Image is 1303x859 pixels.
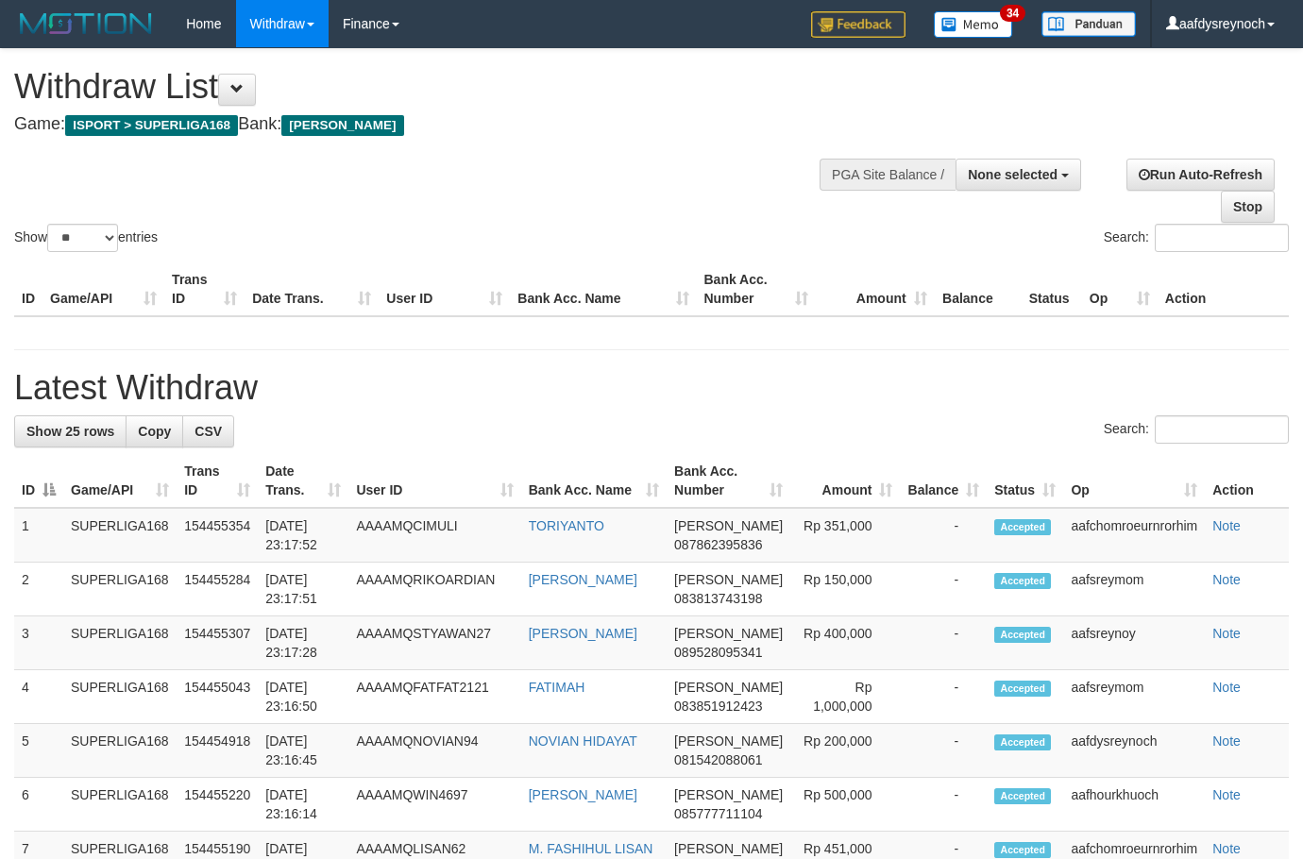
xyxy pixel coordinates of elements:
[63,724,177,778] td: SUPERLIGA168
[177,670,258,724] td: 154455043
[348,778,520,832] td: AAAAMQWIN4697
[1063,616,1205,670] td: aafsreynoy
[529,733,637,749] a: NOVIAN HIDAYAT
[1063,454,1205,508] th: Op: activate to sort column ascending
[1155,415,1289,444] input: Search:
[258,563,348,616] td: [DATE] 23:17:51
[790,508,900,563] td: Rp 351,000
[258,724,348,778] td: [DATE] 23:16:45
[994,627,1051,643] span: Accepted
[935,262,1022,316] th: Balance
[790,454,900,508] th: Amount: activate to sort column ascending
[994,519,1051,535] span: Accepted
[900,454,987,508] th: Balance: activate to sort column ascending
[258,670,348,724] td: [DATE] 23:16:50
[510,262,696,316] th: Bank Acc. Name
[63,778,177,832] td: SUPERLIGA168
[47,224,118,252] select: Showentries
[674,537,762,552] span: Copy 087862395836 to clipboard
[63,616,177,670] td: SUPERLIGA168
[258,508,348,563] td: [DATE] 23:17:52
[674,572,783,587] span: [PERSON_NAME]
[379,262,510,316] th: User ID
[348,563,520,616] td: AAAAMQRIKOARDIAN
[674,645,762,660] span: Copy 089528095341 to clipboard
[1063,778,1205,832] td: aafhourkhuoch
[177,454,258,508] th: Trans ID: activate to sort column ascending
[1104,224,1289,252] label: Search:
[1155,224,1289,252] input: Search:
[348,724,520,778] td: AAAAMQNOVIAN94
[1041,11,1136,37] img: panduan.png
[348,616,520,670] td: AAAAMQSTYAWAN27
[900,563,987,616] td: -
[65,115,238,136] span: ISPORT > SUPERLIGA168
[281,115,403,136] span: [PERSON_NAME]
[1212,518,1241,533] a: Note
[529,518,604,533] a: TORIYANTO
[674,591,762,606] span: Copy 083813743198 to clipboard
[790,778,900,832] td: Rp 500,000
[934,11,1013,38] img: Button%20Memo.svg
[994,788,1051,804] span: Accepted
[674,752,762,767] span: Copy 081542088061 to clipboard
[1022,262,1082,316] th: Status
[26,424,114,439] span: Show 25 rows
[529,680,585,695] a: FATIMAH
[14,454,63,508] th: ID: activate to sort column descending
[63,563,177,616] td: SUPERLIGA168
[529,626,637,641] a: [PERSON_NAME]
[14,778,63,832] td: 6
[42,262,164,316] th: Game/API
[674,626,783,641] span: [PERSON_NAME]
[177,508,258,563] td: 154455354
[1126,159,1275,191] a: Run Auto-Refresh
[258,778,348,832] td: [DATE] 23:16:14
[994,734,1051,750] span: Accepted
[987,454,1063,508] th: Status: activate to sort column ascending
[521,454,667,508] th: Bank Acc. Name: activate to sort column ascending
[14,616,63,670] td: 3
[790,670,900,724] td: Rp 1,000,000
[994,573,1051,589] span: Accepted
[697,262,816,316] th: Bank Acc. Number
[900,724,987,778] td: -
[126,415,183,447] a: Copy
[674,699,762,714] span: Copy 083851912423 to clipboard
[900,616,987,670] td: -
[138,424,171,439] span: Copy
[956,159,1081,191] button: None selected
[14,68,850,106] h1: Withdraw List
[177,724,258,778] td: 154454918
[1212,841,1241,856] a: Note
[1063,563,1205,616] td: aafsreymom
[63,508,177,563] td: SUPERLIGA168
[790,616,900,670] td: Rp 400,000
[1221,191,1275,223] a: Stop
[529,787,637,802] a: [PERSON_NAME]
[258,454,348,508] th: Date Trans.: activate to sort column ascending
[1212,680,1241,695] a: Note
[348,508,520,563] td: AAAAMQCIMULI
[177,616,258,670] td: 154455307
[674,518,783,533] span: [PERSON_NAME]
[816,262,935,316] th: Amount
[994,681,1051,697] span: Accepted
[1158,262,1289,316] th: Action
[1205,454,1289,508] th: Action
[1063,508,1205,563] td: aafchomroeurnrorhim
[1063,670,1205,724] td: aafsreymom
[1212,626,1241,641] a: Note
[900,778,987,832] td: -
[14,563,63,616] td: 2
[1104,415,1289,444] label: Search:
[820,159,956,191] div: PGA Site Balance /
[667,454,790,508] th: Bank Acc. Number: activate to sort column ascending
[1212,733,1241,749] a: Note
[1082,262,1158,316] th: Op
[14,670,63,724] td: 4
[258,616,348,670] td: [DATE] 23:17:28
[63,670,177,724] td: SUPERLIGA168
[14,9,158,38] img: MOTION_logo.png
[195,424,222,439] span: CSV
